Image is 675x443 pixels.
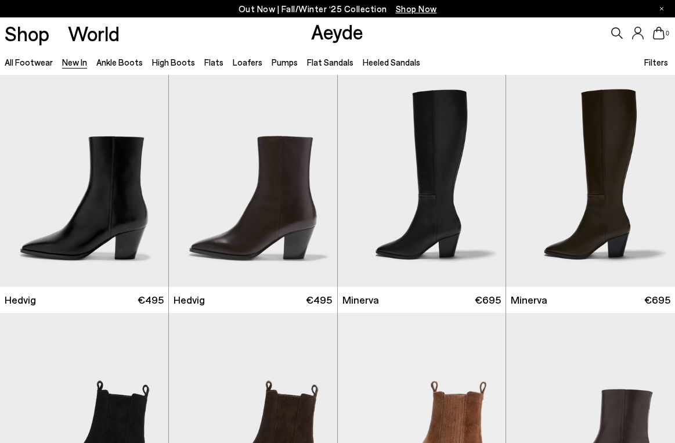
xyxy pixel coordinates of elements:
span: €495 [138,293,164,307]
img: Minerva High Cowboy Boots [506,75,675,287]
span: €495 [306,293,332,307]
a: Flat Sandals [307,57,353,67]
span: Filters [644,57,668,67]
a: High Boots [152,57,195,67]
a: Minerva €695 [506,287,675,313]
a: Heeled Sandals [363,57,420,67]
a: New In [62,57,87,67]
span: Hedvig [5,293,36,307]
a: All Footwear [5,57,53,67]
span: Minerva [511,293,547,307]
a: Shop [5,23,49,44]
a: Loafers [233,57,262,67]
a: World [68,23,120,44]
a: Ankle Boots [96,57,143,67]
a: Flats [204,57,223,67]
p: Out Now | Fall/Winter ‘25 Collection [239,2,437,16]
a: Minerva €695 [338,287,506,313]
span: €695 [475,293,501,307]
span: 0 [665,30,670,37]
span: Hedvig [174,293,205,307]
span: €695 [644,293,670,307]
img: Hedvig Cowboy Ankle Boots [169,75,337,287]
a: Aeyde [311,19,363,44]
a: 0 [653,27,665,39]
span: Minerva [342,293,379,307]
a: Pumps [272,57,298,67]
img: Minerva High Cowboy Boots [338,75,506,287]
span: Navigate to /collections/new-in [396,3,437,14]
a: Hedvig €495 [169,287,337,313]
